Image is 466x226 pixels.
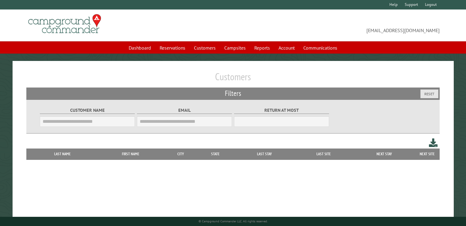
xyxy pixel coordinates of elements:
[26,71,440,88] h1: Customers
[300,42,341,54] a: Communications
[190,42,219,54] a: Customers
[429,137,438,149] a: Download this customer list (.csv)
[420,89,438,98] button: Reset
[165,149,196,160] th: City
[199,219,268,223] small: © Campground Commander LLC. All rights reserved.
[196,149,234,160] th: State
[40,107,135,114] label: Customer Name
[415,149,440,160] th: Next Site
[156,42,189,54] a: Reservations
[251,42,274,54] a: Reports
[125,42,155,54] a: Dashboard
[233,17,440,34] span: [EMAIL_ADDRESS][DOMAIN_NAME]
[275,42,298,54] a: Account
[353,149,415,160] th: Next Stay
[96,149,165,160] th: First Name
[29,149,96,160] th: Last Name
[26,88,440,99] h2: Filters
[221,42,249,54] a: Campsites
[26,12,103,36] img: Campground Commander
[234,107,329,114] label: Return at most
[137,107,232,114] label: Email
[294,149,353,160] th: Last Site
[234,149,294,160] th: Last Stay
